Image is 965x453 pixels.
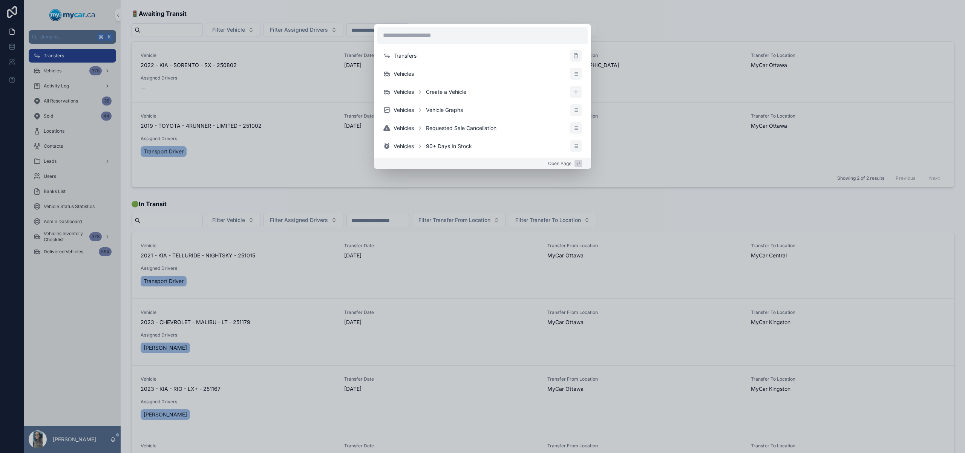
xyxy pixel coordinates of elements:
span: Vehicles [394,70,414,78]
span: Vehicles [394,88,414,96]
span: Create a Vehicle [426,88,466,96]
span: Open Page [548,161,571,167]
div: scrollable content [377,47,588,155]
span: Requested Sale Cancellation [426,124,496,132]
span: Vehicles [394,124,414,132]
span: Vehicles [394,142,414,150]
span: Vehicles [394,106,414,114]
span: Vehicle Graphs [426,106,463,114]
span: 90+ Days In Stock [426,142,472,150]
span: Transfers [394,52,417,60]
